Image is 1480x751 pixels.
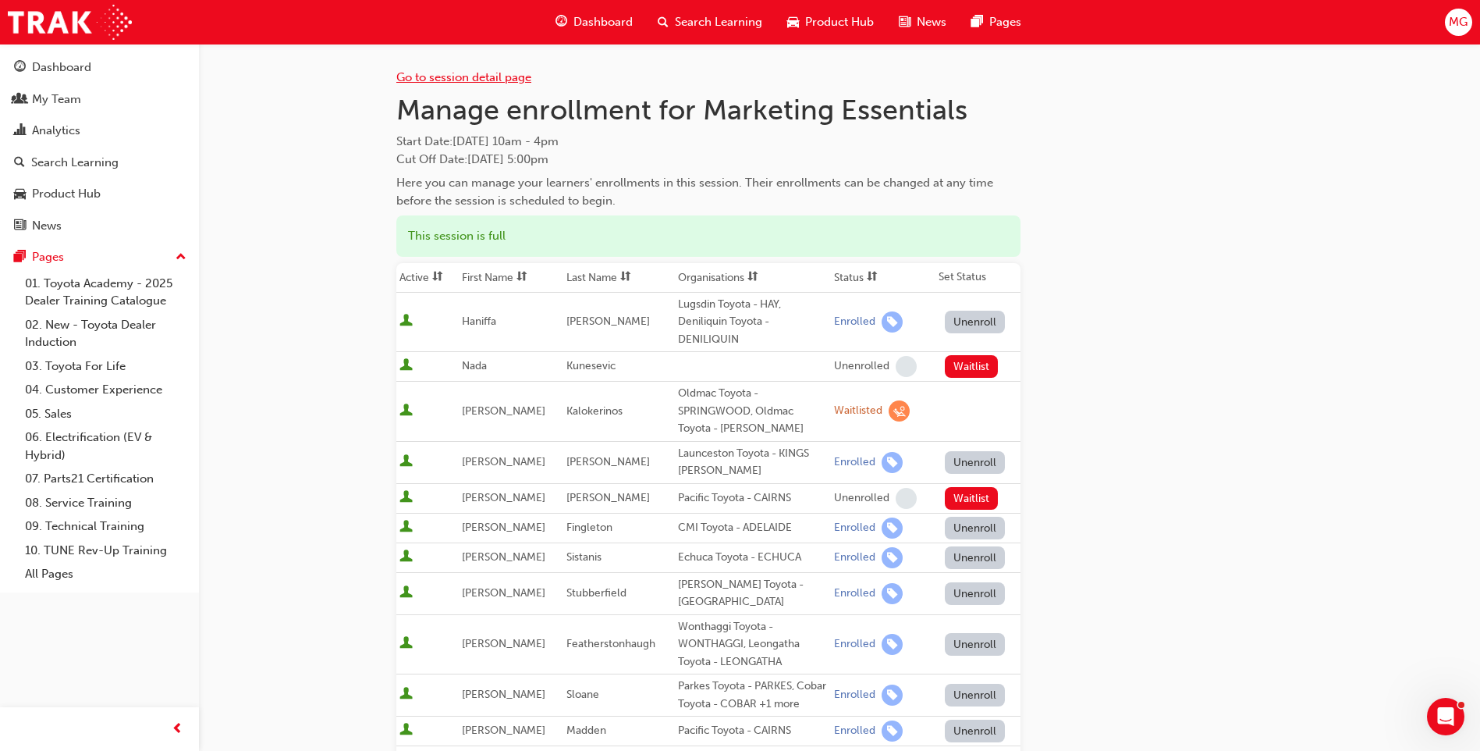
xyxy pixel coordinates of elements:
th: Toggle SortBy [563,263,675,293]
button: Unenroll [945,311,1006,333]
a: All Pages [19,562,193,586]
a: My Team [6,85,193,114]
div: Pacific Toyota - CAIRNS [678,722,828,740]
span: learningRecordVerb_ENROLL-icon [882,634,903,655]
div: Enrolled [834,724,875,739]
a: 05. Sales [19,402,193,426]
span: Cut Off Date : [DATE] 5:00pm [396,152,548,166]
button: Unenroll [945,451,1006,474]
div: Enrolled [834,550,875,565]
span: [DATE] 10am - 4pm [453,134,559,148]
div: Wonthaggi Toyota - WONTHAGGI, Leongatha Toyota - LEONGATHA [678,618,828,671]
div: Oldmac Toyota - SPRINGWOOD, Oldmac Toyota - [PERSON_NAME] [678,385,828,438]
button: DashboardMy TeamAnalyticsSearch LearningProduct HubNews [6,50,193,243]
span: learningRecordVerb_ENROLL-icon [882,583,903,604]
div: Analytics [32,122,80,140]
span: [PERSON_NAME] [566,491,650,504]
th: Toggle SortBy [831,263,935,293]
span: sorting-icon [620,271,631,284]
div: Waitlisted [834,404,882,418]
button: Pages [6,243,193,272]
div: Enrolled [834,315,875,329]
th: Toggle SortBy [396,263,459,293]
div: Lugsdin Toyota - HAY, Deniliquin Toyota - DENILIQUIN [678,296,828,349]
a: Product Hub [6,180,193,208]
span: learningRecordVerb_WAITLIST-icon [889,400,910,422]
a: search-iconSearch Learning [645,6,775,38]
span: User is active [399,723,413,739]
button: Waitlist [945,487,999,510]
span: up-icon [176,247,186,268]
a: 04. Customer Experience [19,378,193,402]
a: 02. New - Toyota Dealer Induction [19,313,193,354]
span: news-icon [14,219,26,233]
div: Launceston Toyota - KINGS [PERSON_NAME] [678,445,828,480]
div: Echuca Toyota - ECHUCA [678,549,828,567]
span: User is active [399,520,413,536]
a: Go to session detail page [396,70,531,84]
div: [PERSON_NAME] Toyota - [GEOGRAPHIC_DATA] [678,576,828,611]
div: Product Hub [32,185,101,203]
span: Featherstonhaugh [566,637,655,650]
span: people-icon [14,93,26,107]
a: Analytics [6,116,193,145]
a: Dashboard [6,53,193,82]
span: [PERSON_NAME] [462,724,545,737]
span: User is active [399,490,413,506]
span: sorting-icon [867,271,878,284]
span: User is active [399,404,413,419]
span: learningRecordVerb_ENROLL-icon [882,721,903,742]
div: Enrolled [834,521,875,536]
span: [PERSON_NAME] [462,521,545,534]
img: Trak [8,5,132,40]
span: Pages [989,13,1021,31]
div: Pacific Toyota - CAIRNS [678,489,828,507]
th: Toggle SortBy [459,263,564,293]
div: Here you can manage your learners' enrollments in this session. Their enrollments can be changed ... [396,174,1020,209]
span: Madden [566,724,606,737]
span: Fingleton [566,521,612,534]
a: 08. Service Training [19,491,193,515]
span: Nada [462,359,487,372]
span: search-icon [14,156,25,170]
a: 07. Parts21 Certification [19,467,193,491]
span: learningRecordVerb_ENROLL-icon [882,452,903,473]
div: Parkes Toyota - PARKES, Cobar Toyota - COBAR +1 more [678,678,828,713]
span: [PERSON_NAME] [462,586,545,600]
span: guage-icon [555,12,567,32]
span: MG [1449,13,1468,31]
button: Unenroll [945,684,1006,707]
span: [PERSON_NAME] [462,491,545,504]
div: Enrolled [834,688,875,703]
div: Search Learning [31,154,119,172]
div: Dashboard [32,59,91,77]
a: 06. Electrification (EV & Hybrid) [19,425,193,467]
span: learningRecordVerb_ENROLL-icon [882,518,903,539]
div: News [32,217,62,235]
th: Set Status [935,263,1020,293]
span: search-icon [658,12,669,32]
button: Unenroll [945,517,1006,539]
span: sorting-icon [432,271,443,284]
div: Pages [32,248,64,266]
a: guage-iconDashboard [543,6,645,38]
span: [PERSON_NAME] [462,688,545,701]
div: Enrolled [834,586,875,601]
span: Stubberfield [566,586,626,600]
span: User is active [399,454,413,470]
span: car-icon [14,187,26,201]
div: Enrolled [834,637,875,652]
a: 01. Toyota Academy - 2025 Dealer Training Catalogue [19,272,193,313]
span: Product Hub [805,13,874,31]
span: pages-icon [971,12,983,32]
button: Unenroll [945,546,1006,569]
div: My Team [32,91,81,109]
span: User is active [399,687,413,703]
span: News [917,13,946,31]
a: pages-iconPages [959,6,1034,38]
a: car-iconProduct Hub [775,6,886,38]
span: pages-icon [14,251,26,265]
span: car-icon [787,12,799,32]
div: Unenrolled [834,491,889,506]
a: Search Learning [6,148,193,177]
